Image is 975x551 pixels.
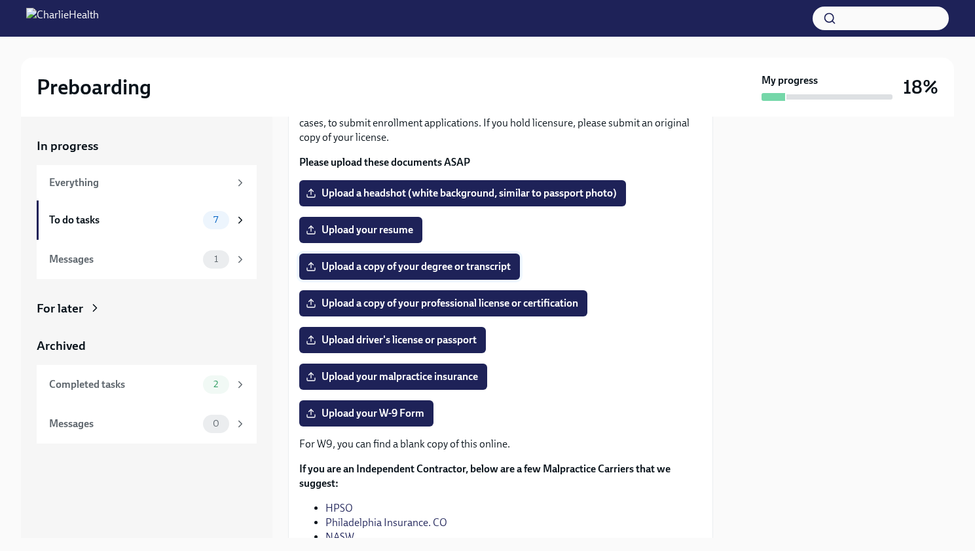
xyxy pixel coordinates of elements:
[299,290,587,316] label: Upload a copy of your professional license or certification
[325,516,447,529] a: Philadelphia Insurance. CO
[325,502,353,514] a: HPSO
[37,300,257,317] a: For later
[299,180,626,206] label: Upload a headshot (white background, similar to passport photo)
[299,437,702,451] p: For W9, you can find a blank copy of this online.
[299,364,487,390] label: Upload your malpractice insurance
[325,531,354,543] a: NASW
[206,215,226,225] span: 7
[37,404,257,444] a: Messages0
[37,300,83,317] div: For later
[308,260,511,273] span: Upload a copy of your degree or transcript
[308,187,617,200] span: Upload a headshot (white background, similar to passport photo)
[308,370,478,383] span: Upload your malpractice insurance
[308,297,578,310] span: Upload a copy of your professional license or certification
[299,217,422,243] label: Upload your resume
[762,73,818,88] strong: My progress
[308,333,477,347] span: Upload driver's license or passport
[49,252,198,267] div: Messages
[49,417,198,431] div: Messages
[49,377,198,392] div: Completed tasks
[903,75,938,99] h3: 18%
[299,327,486,353] label: Upload driver's license or passport
[299,102,702,145] p: The following documents are needed to complete your contractor profile and, in some cases, to sub...
[37,200,257,240] a: To do tasks7
[205,419,227,428] span: 0
[308,223,413,237] span: Upload your resume
[49,213,198,227] div: To do tasks
[299,400,433,427] label: Upload your W-9 Form
[37,74,151,100] h2: Preboarding
[26,8,99,29] img: CharlieHealth
[206,254,226,264] span: 1
[37,240,257,279] a: Messages1
[37,337,257,354] a: Archived
[37,365,257,404] a: Completed tasks2
[49,176,229,190] div: Everything
[37,165,257,200] a: Everything
[299,254,520,280] label: Upload a copy of your degree or transcript
[308,407,424,420] span: Upload your W-9 Form
[37,138,257,155] a: In progress
[206,379,226,389] span: 2
[299,156,470,168] strong: Please upload these documents ASAP
[299,463,671,489] strong: If you are an Independent Contractor, below are a few Malpractice Carriers that we suggest:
